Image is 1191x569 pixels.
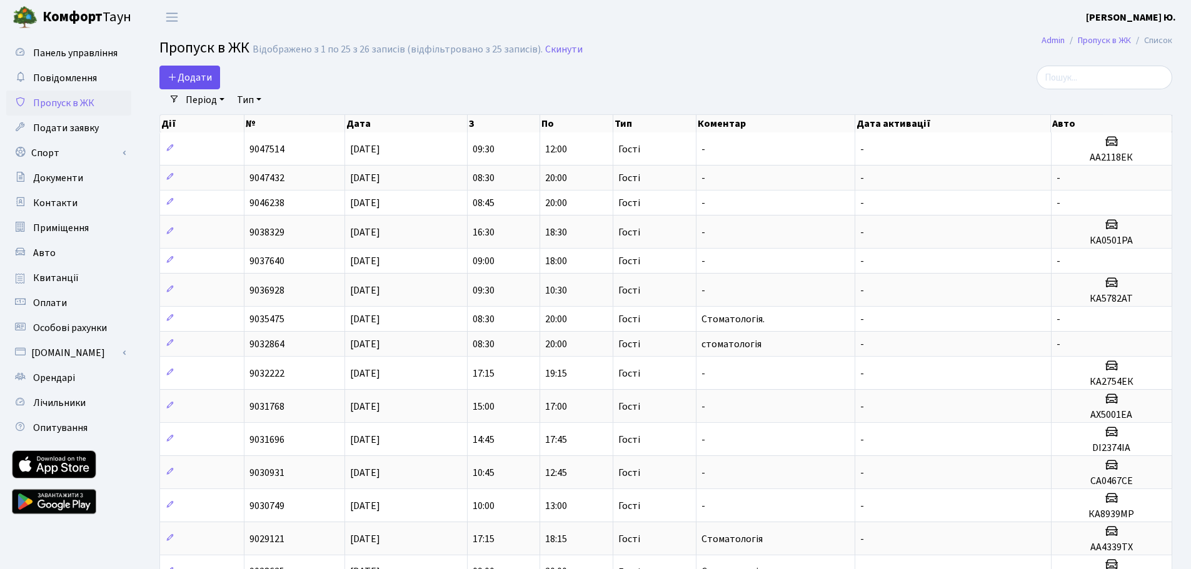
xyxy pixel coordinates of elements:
span: [DATE] [350,196,380,210]
span: [DATE] [350,433,380,447]
button: Переключити навігацію [156,7,188,27]
th: Тип [613,115,696,132]
span: Оплати [33,296,67,310]
span: 20:00 [545,171,567,185]
span: 9031768 [249,400,284,413]
span: - [860,499,864,513]
span: Гості [618,256,640,266]
th: Дата активації [855,115,1051,132]
span: 9047514 [249,142,284,156]
span: 09:00 [473,254,495,268]
a: Панель управління [6,41,131,66]
span: Панель управління [33,46,118,60]
span: - [860,367,864,380]
span: - [1057,254,1060,268]
span: 08:30 [473,337,495,351]
span: стоматологія [701,337,761,351]
a: Повідомлення [6,66,131,91]
b: [PERSON_NAME] Ю. [1086,11,1176,24]
span: Стоматологія [701,532,763,546]
th: Авто [1051,115,1172,132]
span: [DATE] [350,142,380,156]
span: 14:45 [473,433,495,447]
span: - [701,367,705,380]
span: 17:15 [473,532,495,546]
span: [DATE] [350,225,380,239]
span: Особові рахунки [33,321,107,335]
span: Подати заявку [33,121,99,135]
span: - [860,466,864,480]
a: Пропуск в ЖК [1078,34,1131,47]
span: Документи [33,171,83,185]
span: [DATE] [350,171,380,185]
span: - [701,142,705,156]
span: [DATE] [350,499,380,513]
a: Лічильники [6,390,131,415]
li: Список [1131,34,1172,47]
span: - [1057,171,1060,185]
span: Додати [168,71,212,84]
span: Авто [33,246,56,260]
span: Опитування [33,421,88,435]
span: - [860,433,864,447]
a: [PERSON_NAME] Ю. [1086,10,1176,25]
span: - [860,196,864,210]
span: Гості [618,227,640,237]
span: Квитанції [33,271,79,285]
span: 18:15 [545,532,567,546]
span: Лічильники [33,396,86,410]
a: Спорт [6,141,131,166]
th: По [540,115,613,132]
a: Додати [159,66,220,89]
span: - [860,254,864,268]
span: Гості [618,144,640,154]
span: 18:00 [545,254,567,268]
span: - [701,499,705,513]
h5: АА4339ТХ [1057,542,1167,553]
a: Оплати [6,290,131,315]
span: - [1057,312,1060,326]
span: Приміщення [33,221,89,235]
span: 20:00 [545,337,567,351]
span: Гості [618,534,640,544]
span: 9032222 [249,367,284,380]
span: 18:30 [545,225,567,239]
span: - [1057,337,1060,351]
a: Особові рахунки [6,315,131,340]
span: 10:45 [473,466,495,480]
a: Період [181,89,229,111]
span: [DATE] [350,400,380,413]
h5: СА0467СЕ [1057,475,1167,487]
span: 9030749 [249,499,284,513]
span: Гості [618,314,640,324]
th: Коментар [696,115,856,132]
span: 08:30 [473,312,495,326]
th: З [468,115,541,132]
span: Гості [618,198,640,208]
span: 20:00 [545,312,567,326]
span: Гості [618,285,640,295]
span: Гості [618,435,640,445]
h5: DI2374IA [1057,442,1167,454]
span: 9029121 [249,532,284,546]
span: Гості [618,402,640,412]
span: 12:45 [545,466,567,480]
a: [DOMAIN_NAME] [6,340,131,365]
h5: КА5782АТ [1057,293,1167,305]
span: 08:45 [473,196,495,210]
h5: КА2754ЕК [1057,376,1167,388]
th: Дата [345,115,468,132]
h5: КА8939МР [1057,508,1167,520]
th: Дії [160,115,244,132]
span: Гості [618,501,640,511]
span: 9046238 [249,196,284,210]
div: Відображено з 1 по 25 з 26 записів (відфільтровано з 25 записів). [253,44,543,56]
span: 9035475 [249,312,284,326]
span: 9030931 [249,466,284,480]
img: logo.png [13,5,38,30]
span: - [860,312,864,326]
a: Авто [6,240,131,265]
span: 17:15 [473,367,495,380]
input: Пошук... [1037,66,1172,89]
span: Гості [618,468,640,478]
